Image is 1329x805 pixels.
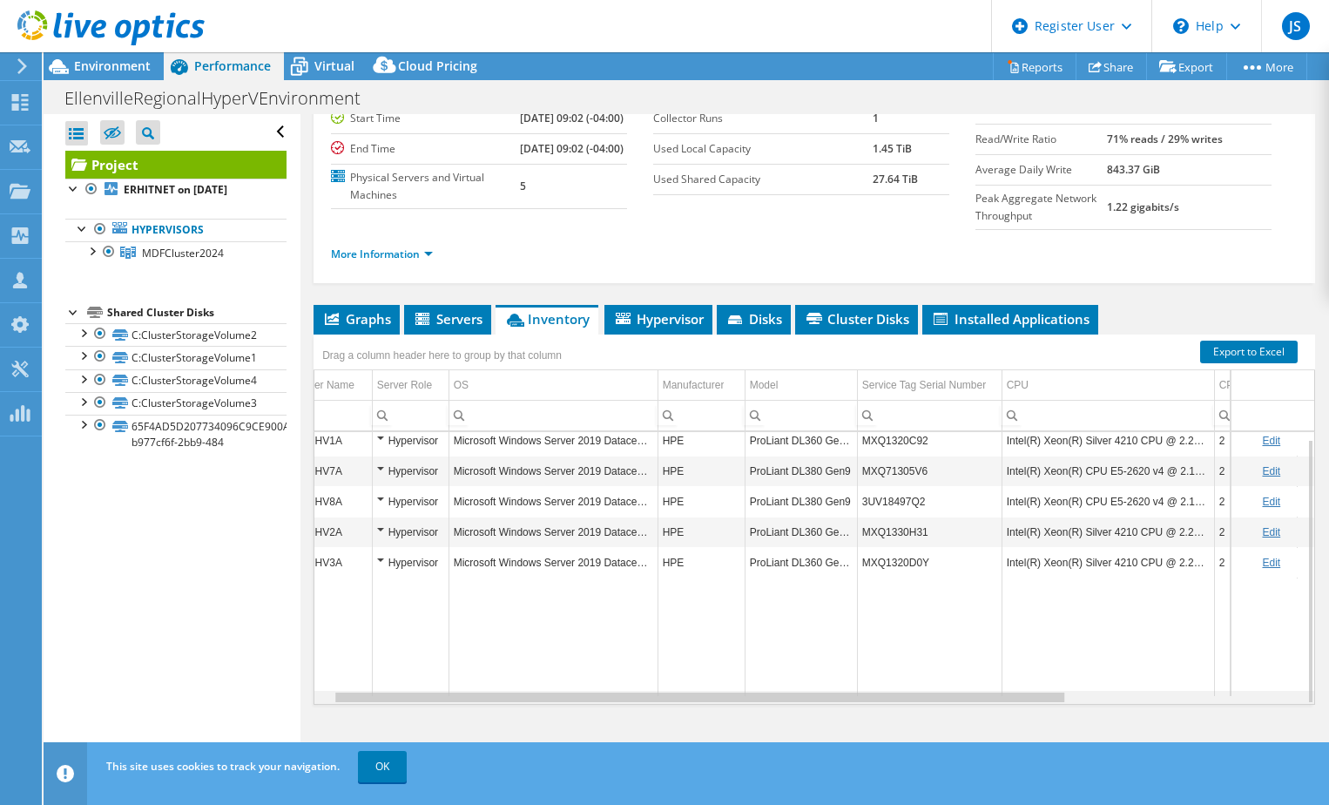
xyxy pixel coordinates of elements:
td: Column CPU, Value Intel(R) Xeon(R) Silver 4210 CPU @ 2.20GHz [1002,517,1214,547]
td: CPU Column [1002,370,1214,401]
td: Column Server Name, Value ERHHV7A [288,456,372,486]
div: CPU [1007,375,1029,396]
b: 1.45 TiB [873,141,912,156]
td: Column CPU Sockets, Value 2 [1214,517,1297,547]
div: Hypervisor [377,491,444,512]
div: Data grid [314,335,1315,705]
div: Hypervisor [377,552,444,573]
a: Hypervisors [65,219,287,241]
span: Cloud Pricing [398,57,477,74]
td: Column CPU Sockets, Value 2 [1214,547,1297,578]
span: Virtual [314,57,354,74]
td: Column Manufacturer, Value HPE [658,486,745,517]
b: 1.22 gigabits/s [1107,200,1179,214]
span: Hypervisor [613,310,704,328]
a: C:ClusterStorageVolume3 [65,392,287,415]
td: Column CPU Sockets, Filter cell [1214,400,1297,430]
td: Column OS, Value Microsoft Windows Server 2019 Datacenter [449,425,658,456]
label: Used Shared Capacity [653,171,873,188]
b: ERHITNET on [DATE] [124,182,227,197]
div: Shared Cluster Disks [107,302,287,323]
span: Environment [74,57,151,74]
td: Column Model, Value ProLiant DL360 Gen10 [745,517,857,547]
td: Column CPU Sockets, Value 2 [1214,486,1297,517]
a: MDFCluster2024 [65,241,287,264]
td: OS Column [449,370,658,401]
span: Cluster Disks [804,310,909,328]
div: Hypervisor [377,522,444,543]
svg: \n [1173,18,1189,34]
b: 5 [520,179,526,193]
a: C:ClusterStorageVolume4 [65,369,287,392]
a: Edit [1262,557,1280,569]
td: Model Column [745,370,857,401]
td: Column CPU Sockets, Value 2 [1214,425,1297,456]
span: Graphs [322,310,391,328]
b: 71% reads / 29% writes [1107,132,1223,146]
td: Column Manufacturer, Value HPE [658,517,745,547]
a: ERHITNET on [DATE] [65,179,287,201]
b: [DATE] 09:02 (-04:00) [520,111,624,125]
td: Column Model, Value ProLiant DL380 Gen9 [745,486,857,517]
td: Column Service Tag Serial Number, Filter cell [857,400,1002,430]
a: Edit [1262,435,1280,447]
td: Column Manufacturer, Value HPE [658,547,745,578]
a: 65F4AD5D207734096C9CE900AB0DFAA1-b977cf6f-2bb9-484 [65,415,287,453]
span: Servers [413,310,482,328]
a: Edit [1262,465,1280,477]
div: Manufacturer [663,375,725,396]
td: Column Service Tag Serial Number, Value MXQ1320C92 [857,425,1002,456]
div: CPU Sockets [1219,375,1281,396]
td: Column CPU Sockets, Value 2 [1214,456,1297,486]
label: Peak Aggregate Network Throughput [975,190,1107,225]
span: Installed Applications [931,310,1090,328]
td: Column Model, Value ProLiant DL360 Gen10 [745,425,857,456]
div: Server Role [377,375,432,396]
label: Physical Servers and Virtual Machines [331,169,520,204]
h1: EllenvilleRegionalHyperVEnvironment [57,89,388,108]
td: Column Manufacturer, Value HPE [658,425,745,456]
td: Column CPU, Value Intel(R) Xeon(R) Silver 4210 CPU @ 2.20GHz [1002,425,1214,456]
div: Drag a column header here to group by that column [318,343,566,368]
td: Column CPU, Value Intel(R) Xeon(R) CPU E5-2620 v4 @ 2.10GHz [1002,456,1214,486]
label: Start Time [331,110,520,127]
b: 27.64 TiB [873,172,918,186]
a: Export to Excel [1200,341,1298,363]
div: OS [454,375,469,396]
td: Column Service Tag Serial Number, Value MXQ71305V6 [857,456,1002,486]
td: Column OS, Value Microsoft Windows Server 2019 Datacenter [449,517,658,547]
a: Reports [993,53,1076,80]
td: Column OS, Value Microsoft Windows Server 2019 Datacenter [449,456,658,486]
a: Edit [1262,496,1280,508]
td: Column Server Name, Value ERHHV1A [288,425,372,456]
td: Column Model, Value ProLiant DL380 Gen9 [745,456,857,486]
td: Column Server Role, Value Hypervisor [372,486,449,517]
td: Server Name Column [288,370,372,401]
a: C:ClusterStorageVolume2 [65,323,287,346]
a: C:ClusterStorageVolume1 [65,346,287,369]
span: Disks [725,310,782,328]
a: Export [1146,53,1227,80]
td: Column Server Role, Filter cell [372,400,449,430]
label: Read/Write Ratio [975,131,1107,148]
span: Inventory [504,310,590,328]
a: Edit [1262,526,1280,538]
td: Server Role Column [372,370,449,401]
span: JS [1282,12,1310,40]
td: Column CPU, Value Intel(R) Xeon(R) CPU E5-2620 v4 @ 2.10GHz [1002,486,1214,517]
label: End Time [331,140,520,158]
td: Column Service Tag Serial Number, Value MXQ1320D0Y [857,547,1002,578]
td: Column Server Role, Value Hypervisor [372,547,449,578]
td: Column CPU, Value Intel(R) Xeon(R) Silver 4210 CPU @ 2.20GHz [1002,547,1214,578]
td: Column Service Tag Serial Number, Value 3UV18497Q2 [857,486,1002,517]
span: Performance [194,57,271,74]
a: More Information [331,247,433,261]
td: Column Model, Value ProLiant DL360 Gen10 [745,547,857,578]
td: Service Tag Serial Number Column [857,370,1002,401]
b: 4792 at [GEOGRAPHIC_DATA], 2610 at 95% [1107,80,1257,116]
td: Column Server Name, Value ERHHV3A [288,547,372,578]
div: Model [750,375,779,396]
td: Column Server Name, Filter cell [288,400,372,430]
b: [DATE] 09:02 (-04:00) [520,141,624,156]
td: Column Server Name, Value ERHHV8A [288,486,372,517]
